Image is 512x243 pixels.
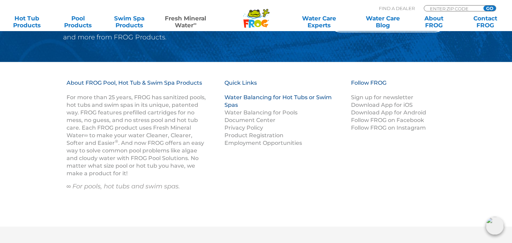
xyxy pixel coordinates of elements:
a: Water CareBlog [363,15,403,29]
a: PoolProducts [58,15,98,29]
sup: ® [115,139,118,144]
h3: Follow FROG [351,79,437,94]
p: For more than 25 years, FROG has sanitized pools, hot tubs and swim spas in its unique, patented ... [67,94,207,177]
a: Swim SpaProducts [109,15,149,29]
a: Download App for Android [351,109,426,116]
a: Employment Opportunities [224,140,302,146]
a: Follow FROG on Facebook [351,117,424,123]
a: Follow FROG on Instagram [351,124,425,131]
sup: ∞ [193,21,197,26]
a: Fresh MineralWater∞ [161,15,211,29]
a: Privacy Policy [224,124,263,131]
a: Sign up for newsletter [351,94,413,101]
a: Product Registration [224,132,283,139]
a: Download App for iOS [351,102,412,108]
a: Water Balancing for Hot Tubs or Swim Spas [224,94,332,108]
a: Document Center [224,117,275,123]
input: Zip Code Form [429,6,476,11]
a: AboutFROG [414,15,454,29]
em: ∞ For pools, hot tubs and swim spas. [67,183,180,190]
p: (Sorry, we couldn’t resist.) Stay up-to-date with new product information, tips and more from FRO... [63,20,318,43]
a: Hot TubProducts [7,15,47,29]
a: Water Balancing for Pools [224,109,298,116]
input: GO [483,6,496,11]
h3: Quick Links [224,79,342,94]
a: ContactFROG [465,15,505,29]
img: openIcon [486,217,504,235]
a: Water CareExperts [287,15,351,29]
h3: About FROG Pool, Hot Tub & Swim Spa Products [67,79,207,94]
p: Find A Dealer [379,5,415,11]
